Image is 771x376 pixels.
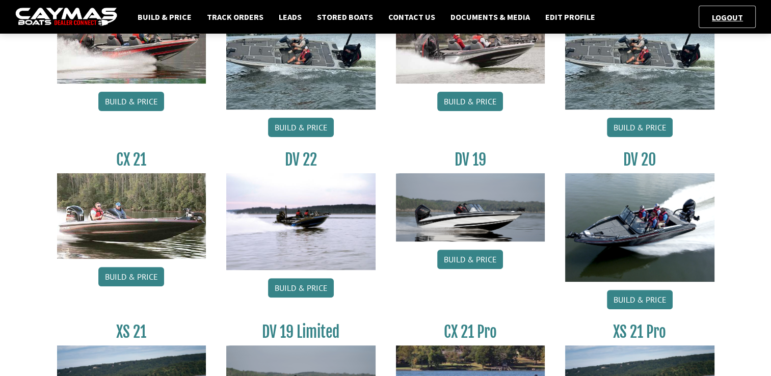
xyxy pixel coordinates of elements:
[132,10,197,23] a: Build & Price
[437,250,503,269] a: Build & Price
[57,173,206,259] img: CX21_thumb.jpg
[202,10,269,23] a: Track Orders
[274,10,307,23] a: Leads
[98,92,164,111] a: Build & Price
[396,150,545,169] h3: DV 19
[268,278,334,298] a: Build & Price
[565,173,714,282] img: DV_20_from_website_for_caymas_connect.png
[607,290,673,309] a: Build & Price
[226,323,376,341] h3: DV 19 Limited
[437,92,503,111] a: Build & Price
[226,173,376,270] img: DV22_original_motor_cropped_for_caymas_connect.jpg
[312,10,378,23] a: Stored Boats
[540,10,600,23] a: Edit Profile
[445,10,535,23] a: Documents & Media
[15,8,117,26] img: caymas-dealer-connect-2ed40d3bc7270c1d8d7ffb4b79bf05adc795679939227970def78ec6f6c03838.gif
[57,323,206,341] h3: XS 21
[226,150,376,169] h3: DV 22
[707,12,748,22] a: Logout
[607,118,673,137] a: Build & Price
[57,150,206,169] h3: CX 21
[565,323,714,341] h3: XS 21 Pro
[268,118,334,137] a: Build & Price
[98,267,164,286] a: Build & Price
[396,173,545,241] img: dv-19-ban_from_website_for_caymas_connect.png
[565,150,714,169] h3: DV 20
[396,323,545,341] h3: CX 21 Pro
[383,10,440,23] a: Contact Us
